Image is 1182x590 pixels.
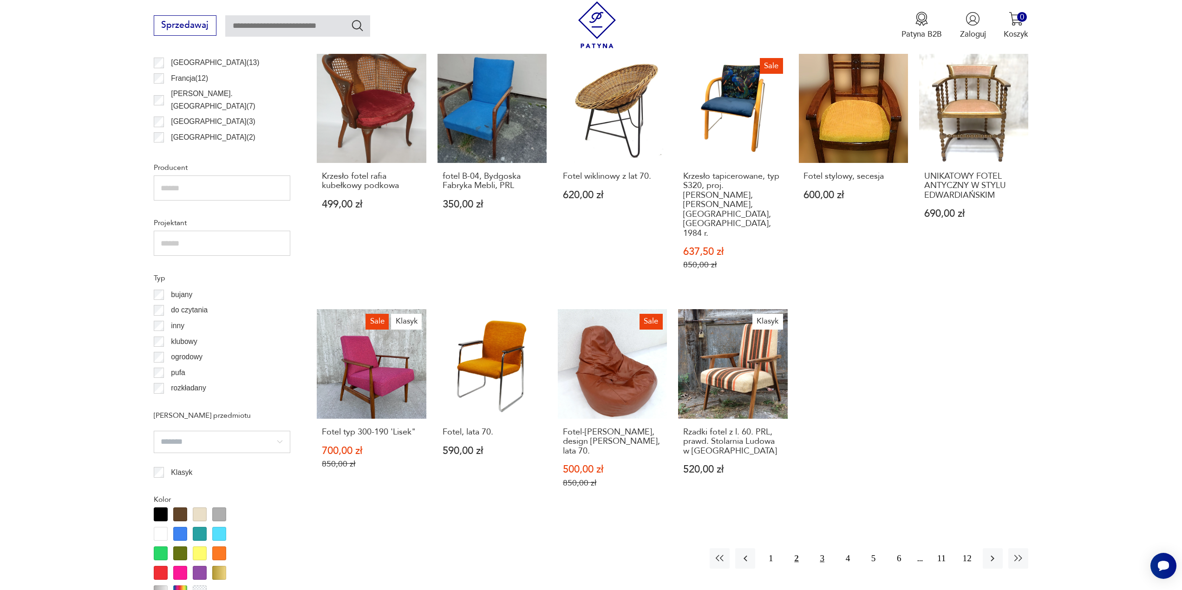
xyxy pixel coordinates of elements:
[154,217,290,229] p: Projektant
[171,336,197,348] p: klubowy
[931,548,951,568] button: 11
[683,428,783,456] h3: Rzadki fotel z l. 60. PRL, prawd. Stolarnia Ludowa w [GEOGRAPHIC_DATA]
[171,382,206,394] p: rozkładany
[683,260,783,270] p: 850,00 zł
[761,548,781,568] button: 1
[171,351,202,363] p: ogrodowy
[154,15,216,36] button: Sprzedawaj
[889,548,909,568] button: 6
[960,12,986,39] button: Zaloguj
[171,467,192,479] p: Klasyk
[154,493,290,506] p: Kolor
[171,304,208,316] p: do czytania
[154,272,290,284] p: Typ
[812,548,832,568] button: 3
[1004,29,1028,39] p: Koszyk
[1150,553,1176,579] iframe: Smartsupp widget button
[171,72,208,84] p: Francja ( 12 )
[443,200,542,209] p: 350,00 zł
[443,428,542,437] h3: Fotel, lata 70.
[914,12,929,26] img: Ikona medalu
[960,29,986,39] p: Zaloguj
[863,548,883,568] button: 5
[322,459,421,469] p: 850,00 zł
[678,309,787,509] a: KlasykRzadki fotel z l. 60. PRL, prawd. Stolarnia Ludowa w PoznaniuRzadki fotel z l. 60. PRL, pra...
[901,12,942,39] button: Patyna B2B
[171,147,209,159] p: Słowenia ( 2 )
[799,54,908,292] a: Fotel stylowy, secesjaFotel stylowy, secesja600,00 zł
[683,172,783,238] h3: Krzesło tapicerowane, typ S320, proj. [PERSON_NAME], [PERSON_NAME], [GEOGRAPHIC_DATA], [GEOGRAPHI...
[443,172,542,191] h3: fotel B-04, Bydgoska Fabryka Mebli, PRL
[966,12,980,26] img: Ikonka użytkownika
[171,88,290,112] p: [PERSON_NAME]. [GEOGRAPHIC_DATA] ( 7 )
[563,190,662,200] p: 620,00 zł
[171,320,184,332] p: inny
[919,54,1028,292] a: UNIKATOWY FOTEL ANTYCZNY W STYLU EDWARDIAŃSKIMUNIKATOWY FOTEL ANTYCZNY W STYLU EDWARDIAŃSKIM690,0...
[154,22,216,30] a: Sprzedawaj
[563,478,662,488] p: 850,00 zł
[154,162,290,174] p: Producent
[957,548,977,568] button: 12
[901,29,942,39] p: Patyna B2B
[786,548,806,568] button: 2
[322,428,421,437] h3: Fotel typ 300-190 'Lisek"
[1009,12,1023,26] img: Ikona koszyka
[563,428,662,456] h3: Fotel-[PERSON_NAME], design [PERSON_NAME], lata 70.
[317,54,426,292] a: Krzesło fotel rafia kubełkowy podkowaKrzesło fotel rafia kubełkowy podkowa499,00 zł
[678,54,787,292] a: SaleKrzesło tapicerowane, typ S320, proj. W. Schneider, U. Böhme, Thonet, Niemcy, 1984 r.Krzesło ...
[924,209,1024,219] p: 690,00 zł
[1004,12,1028,39] button: 0Koszyk
[558,309,667,509] a: SaleFotel-puf Sacco, design Pierro Gatti, lata 70.Fotel-[PERSON_NAME], design [PERSON_NAME], lata...
[171,116,255,128] p: [GEOGRAPHIC_DATA] ( 3 )
[563,465,662,474] p: 500,00 zł
[563,172,662,181] h3: Fotel wiklinowy z lat 70.
[838,548,858,568] button: 4
[803,190,903,200] p: 600,00 zł
[322,172,421,191] h3: Krzesło fotel rafia kubełkowy podkowa
[574,1,620,48] img: Patyna - sklep z meblami i dekoracjami vintage
[438,309,547,509] a: Fotel, lata 70.Fotel, lata 70.590,00 zł
[171,289,192,301] p: bujany
[1017,12,1027,22] div: 0
[171,367,185,379] p: pufa
[924,172,1024,200] h3: UNIKATOWY FOTEL ANTYCZNY W STYLU EDWARDIAŃSKIM
[683,465,783,474] p: 520,00 zł
[901,12,942,39] a: Ikona medaluPatyna B2B
[443,446,542,456] p: 590,00 zł
[171,131,255,143] p: [GEOGRAPHIC_DATA] ( 2 )
[171,57,259,69] p: [GEOGRAPHIC_DATA] ( 13 )
[322,200,421,209] p: 499,00 zł
[683,247,783,257] p: 637,50 zł
[351,19,364,32] button: Szukaj
[154,409,290,421] p: [PERSON_NAME] przedmiotu
[803,172,903,181] h3: Fotel stylowy, secesja
[438,54,547,292] a: fotel B-04, Bydgoska Fabryka Mebli, PRLfotel B-04, Bydgoska Fabryka Mebli, PRL350,00 zł
[317,309,426,509] a: SaleKlasykFotel typ 300-190 'Lisek"Fotel typ 300-190 'Lisek"700,00 zł850,00 zł
[322,446,421,456] p: 700,00 zł
[558,54,667,292] a: Fotel wiklinowy z lat 70.Fotel wiklinowy z lat 70.620,00 zł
